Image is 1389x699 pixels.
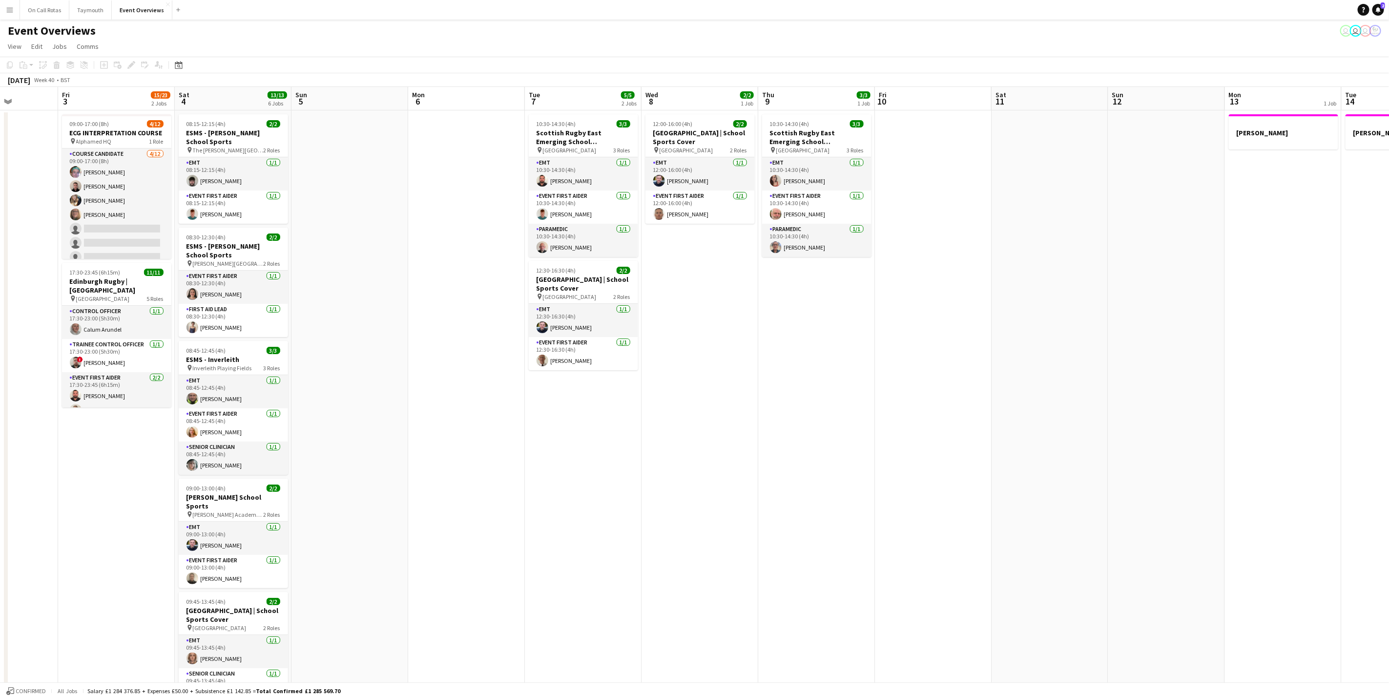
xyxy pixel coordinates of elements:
button: Confirmed [5,686,47,697]
span: 2 [1381,2,1385,9]
div: [DATE] [8,75,30,85]
app-user-avatar: Operations Team [1360,25,1371,37]
a: Jobs [48,40,71,53]
a: Comms [73,40,103,53]
span: View [8,42,21,51]
span: All jobs [56,687,79,695]
button: On Call Rotas [20,0,69,20]
app-user-avatar: Operations Team [1350,25,1362,37]
a: View [4,40,25,53]
a: Edit [27,40,46,53]
div: BST [61,76,70,84]
h1: Event Overviews [8,23,96,38]
span: Comms [77,42,99,51]
app-user-avatar: Operations Manager [1369,25,1381,37]
button: Event Overviews [112,0,172,20]
span: Total Confirmed £1 285 569.70 [256,687,340,695]
a: 2 [1372,4,1384,16]
span: Edit [31,42,42,51]
span: Confirmed [16,688,46,695]
app-user-avatar: Operations Team [1340,25,1352,37]
span: Week 40 [32,76,57,84]
span: Jobs [52,42,67,51]
div: Salary £1 284 376.85 + Expenses £50.00 + Subsistence £1 142.85 = [87,687,340,695]
button: Taymouth [69,0,112,20]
